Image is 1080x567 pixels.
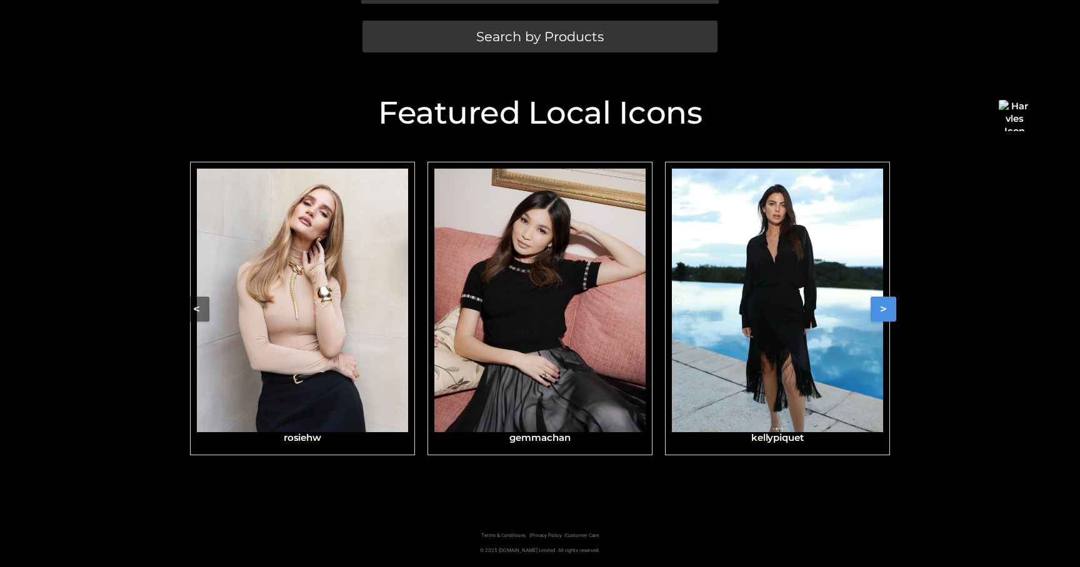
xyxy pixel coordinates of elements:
[184,546,896,555] p: © 2025 [DOMAIN_NAME] Limited. All rights reserved.
[476,30,604,43] span: Search by Products
[197,169,408,432] img: rosiehw
[184,297,209,322] button: <
[434,432,646,443] h3: gemmachan
[434,169,646,432] img: gemmachan
[427,162,652,455] a: gemmachangemmachan
[566,533,599,538] a: Customer Care
[362,21,717,52] a: Search by Products
[672,169,883,432] img: kellypiquet
[184,97,896,129] h2: Featured Local Icons​
[197,432,408,443] h3: rosiehw
[531,533,566,538] a: Privacy Policy |
[871,297,896,322] button: >
[190,162,415,455] a: rosiehwrosiehw
[184,162,896,456] div: Carousel Navigation
[665,162,890,455] a: kellypiquetkellypiquet
[672,432,883,443] h3: kellypiquet
[481,533,531,538] a: Terms & Conditions |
